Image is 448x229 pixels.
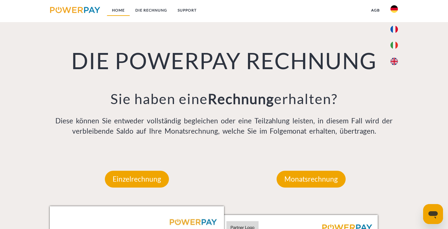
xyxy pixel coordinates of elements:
[50,46,398,74] h1: DIE POWERPAY RECHNUNG
[366,5,385,16] a: agb
[50,7,100,13] img: logo-powerpay.svg
[390,41,398,49] img: it
[130,5,172,16] a: DIE RECHNUNG
[50,116,398,137] p: Diese können Sie entweder vollständig begleichen oder eine Teilzahlung leisten, in diesem Fall wi...
[172,5,202,16] a: SUPPORT
[107,5,130,16] a: Home
[208,90,274,107] b: Rechnung
[105,171,169,188] p: Einzelrechnung
[277,171,346,188] p: Monatsrechnung
[423,204,443,224] iframe: Schaltfläche zum Öffnen des Messaging-Fensters
[390,26,398,33] img: fr
[50,90,398,107] h3: Sie haben eine erhalten?
[390,58,398,65] img: en
[390,5,398,13] img: de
